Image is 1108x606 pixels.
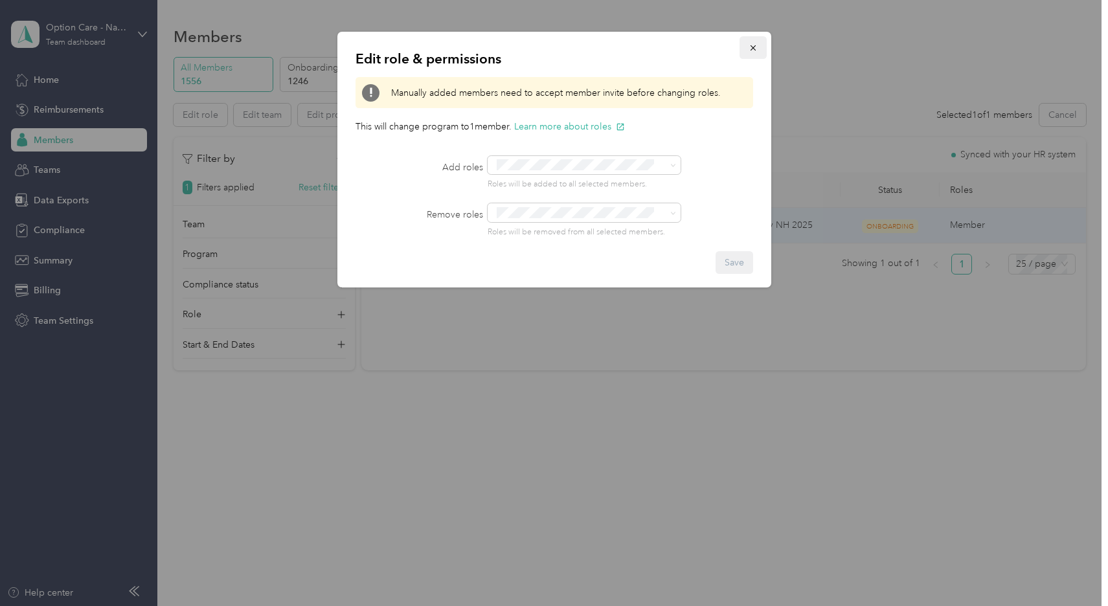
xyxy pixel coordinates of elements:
[356,50,753,68] p: Edit role & permissions
[488,227,719,238] p: Roles will be removed from all selected members.
[356,208,484,221] label: Remove roles
[1035,533,1108,606] iframe: Everlance-gr Chat Button Frame
[514,120,625,133] button: Learn more about roles
[356,161,484,174] label: Add roles
[488,179,719,190] p: Roles will be added to all selected members.
[391,86,721,100] span: Manually added members need to accept member invite before changing roles.
[356,120,753,133] p: This will change program to 1 member .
